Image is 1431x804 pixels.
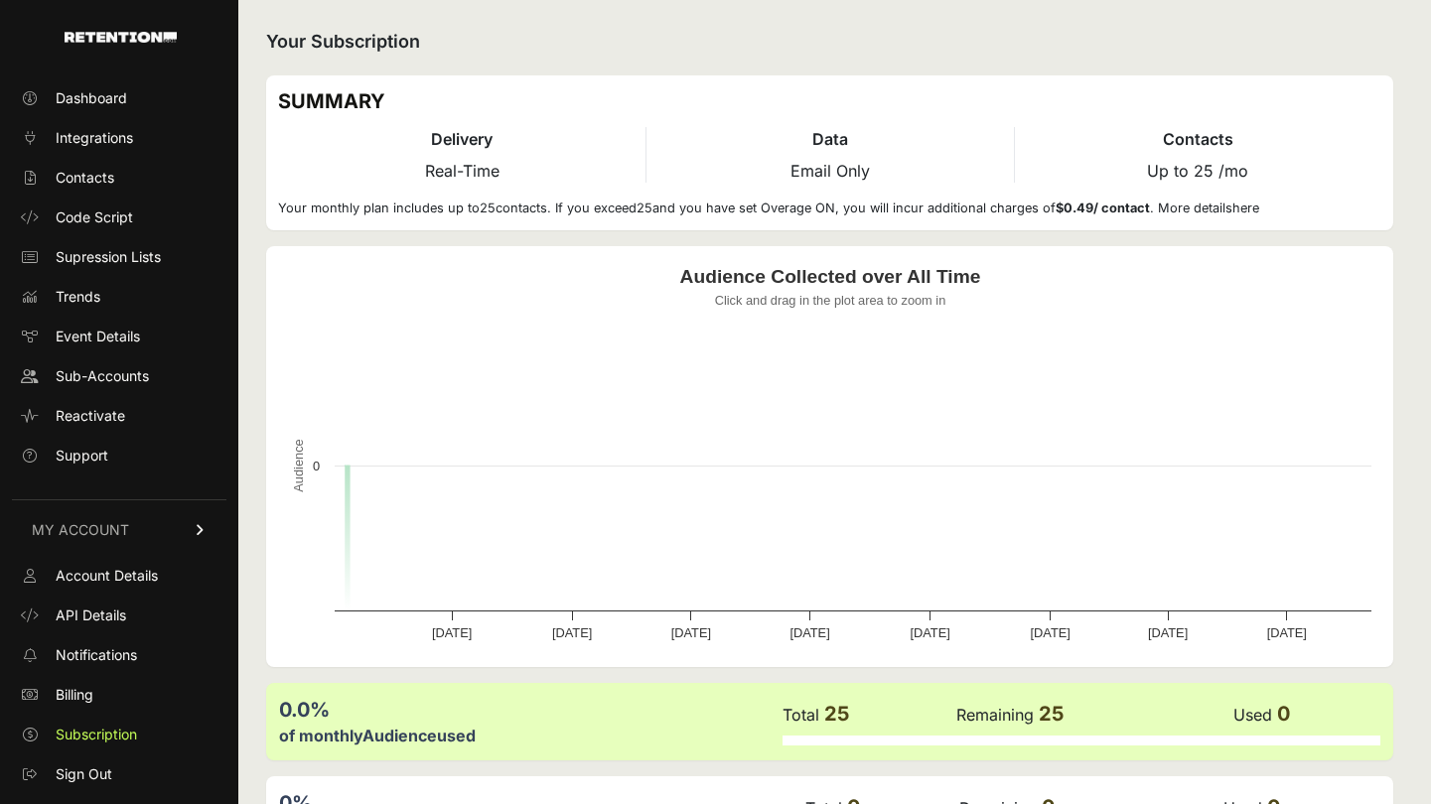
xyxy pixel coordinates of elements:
span: 25 [1039,702,1064,726]
label: Used [1233,705,1272,725]
a: Sign Out [12,758,226,790]
span: 25 [824,702,849,726]
text: Click and drag in the plot area to zoom in [715,293,946,308]
span: API Details [56,605,126,625]
span: Email Only [790,161,870,181]
strong: / contact [1056,201,1150,215]
span: Billing [56,685,93,705]
a: Subscription [12,719,226,750]
span: MY ACCOUNT [32,520,129,540]
span: Integrations [56,128,133,148]
a: here [1232,201,1259,215]
svg: Audience Collected over All Time [278,258,1381,655]
span: Event Details [56,327,140,346]
span: Up to 25 /mo [1147,161,1248,181]
text: [DATE] [552,625,592,640]
text: Audience [291,439,306,491]
a: Event Details [12,321,226,352]
a: Sub-Accounts [12,360,226,392]
span: Real-Time [425,161,500,181]
a: Supression Lists [12,241,226,273]
a: API Details [12,600,226,631]
a: Code Script [12,201,226,233]
span: Sub-Accounts [56,366,149,386]
a: Contacts [12,162,226,194]
span: 25 [480,201,496,215]
span: Subscription [56,725,137,744]
label: Remaining [956,705,1034,725]
a: Account Details [12,560,226,592]
span: 0 [1277,702,1290,726]
span: Supression Lists [56,247,161,267]
label: Audience [362,726,437,745]
text: 0 [313,459,320,473]
h3: SUMMARY [278,87,1381,115]
span: Sign Out [56,764,112,784]
h4: Delivery [278,127,645,151]
span: Code Script [56,207,133,227]
a: Dashboard [12,82,226,114]
span: Contacts [56,168,114,188]
text: [DATE] [1148,625,1188,640]
a: MY ACCOUNT [12,499,226,560]
span: Notifications [56,645,137,665]
div: of monthly used [279,724,781,747]
h4: Contacts [1015,127,1381,151]
img: Retention.com [65,32,177,43]
a: Billing [12,679,226,711]
text: [DATE] [432,625,472,640]
text: [DATE] [1031,625,1071,640]
text: [DATE] [1267,625,1307,640]
a: Trends [12,281,226,313]
span: Reactivate [56,406,125,426]
span: Account Details [56,566,158,586]
a: Support [12,440,226,471]
a: Notifications [12,639,226,671]
span: Support [56,446,108,466]
small: Your monthly plan includes up to contacts. If you exceed and you have set Overage ON, you will in... [278,201,1259,215]
text: [DATE] [789,625,829,640]
h2: Your Subscription [266,28,1393,56]
label: Total [783,705,819,725]
text: [DATE] [671,625,711,640]
h4: Data [646,127,1013,151]
span: 25 [637,201,652,215]
span: Trends [56,287,100,307]
text: Audience Collected over All Time [680,266,981,287]
span: $0.49 [1056,201,1093,215]
a: Integrations [12,122,226,154]
div: 0.0% [279,696,781,724]
span: Dashboard [56,88,127,108]
text: [DATE] [910,625,949,640]
a: Reactivate [12,400,226,432]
